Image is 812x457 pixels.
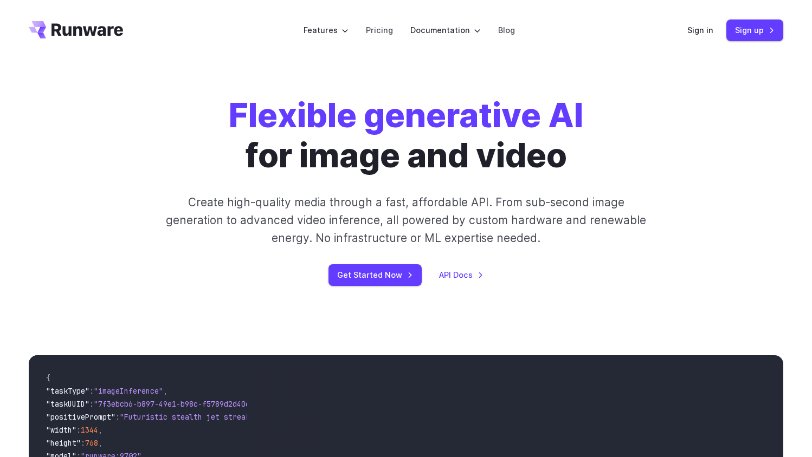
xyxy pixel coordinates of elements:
[163,386,167,396] span: ,
[366,24,393,36] a: Pricing
[89,386,94,396] span: :
[304,24,349,36] label: Features
[410,24,481,36] label: Documentation
[85,438,98,448] span: 768
[115,412,120,422] span: :
[89,399,94,409] span: :
[726,19,783,41] a: Sign up
[229,95,583,135] strong: Flexible generative AI
[46,438,81,448] span: "height"
[81,425,98,435] span: 1344
[328,264,422,285] a: Get Started Now
[229,95,583,176] h1: for image and video
[76,425,81,435] span: :
[687,24,713,36] a: Sign in
[46,373,50,383] span: {
[81,438,85,448] span: :
[94,399,259,409] span: "7f3ebcb6-b897-49e1-b98c-f5789d2d40d7"
[165,193,648,247] p: Create high-quality media through a fast, affordable API. From sub-second image generation to adv...
[98,425,102,435] span: ,
[46,386,89,396] span: "taskType"
[46,412,115,422] span: "positivePrompt"
[94,386,163,396] span: "imageInference"
[46,399,89,409] span: "taskUUID"
[46,425,76,435] span: "width"
[29,21,123,38] a: Go to /
[439,269,484,281] a: API Docs
[498,24,515,36] a: Blog
[120,412,514,422] span: "Futuristic stealth jet streaking through a neon-lit cityscape with glowing purple exhaust"
[98,438,102,448] span: ,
